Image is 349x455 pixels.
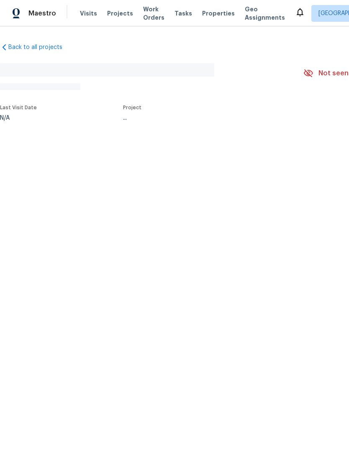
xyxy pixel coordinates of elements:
[123,105,141,110] span: Project
[174,10,192,16] span: Tasks
[245,5,285,22] span: Geo Assignments
[80,9,97,18] span: Visits
[202,9,235,18] span: Properties
[28,9,56,18] span: Maestro
[143,5,164,22] span: Work Orders
[107,9,133,18] span: Projects
[123,115,284,121] div: ...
